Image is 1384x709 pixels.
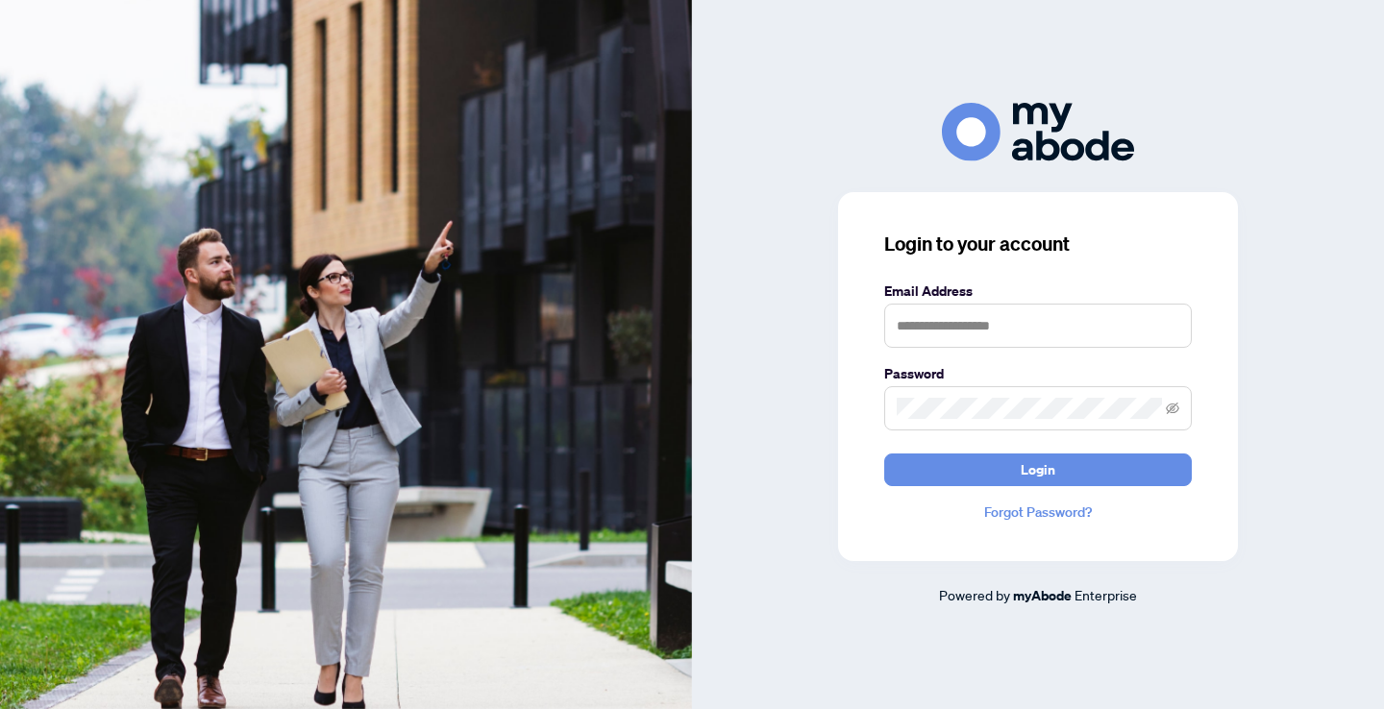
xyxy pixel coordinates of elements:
a: Forgot Password? [884,501,1192,523]
label: Email Address [884,281,1192,302]
img: ma-logo [942,103,1134,161]
a: myAbode [1013,585,1072,606]
span: Powered by [939,586,1010,603]
span: Enterprise [1075,586,1137,603]
label: Password [884,363,1192,384]
span: eye-invisible [1166,402,1179,415]
span: Login [1021,454,1055,485]
button: Login [884,453,1192,486]
h3: Login to your account [884,231,1192,257]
